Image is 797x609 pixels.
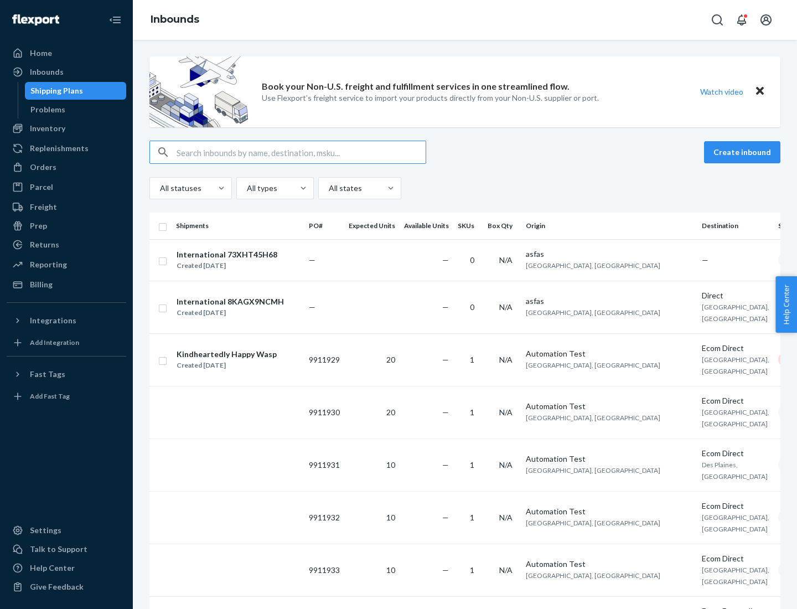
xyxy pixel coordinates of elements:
[526,261,660,270] span: [GEOGRAPHIC_DATA], [GEOGRAPHIC_DATA]
[499,255,513,265] span: N/A
[526,519,660,527] span: [GEOGRAPHIC_DATA], [GEOGRAPHIC_DATA]
[309,302,315,312] span: —
[470,302,474,312] span: 0
[177,296,284,307] div: International 8KAGX9NCMH
[30,369,65,380] div: Fast Tags
[7,140,126,157] a: Replenishments
[702,290,769,301] div: Direct
[702,355,769,375] span: [GEOGRAPHIC_DATA], [GEOGRAPHIC_DATA]
[386,460,395,469] span: 10
[706,9,728,31] button: Open Search Box
[521,213,697,239] th: Origin
[400,213,453,239] th: Available Units
[30,123,65,134] div: Inventory
[526,414,660,422] span: [GEOGRAPHIC_DATA], [GEOGRAPHIC_DATA]
[7,276,126,293] a: Billing
[7,198,126,216] a: Freight
[30,338,79,347] div: Add Integration
[526,401,693,412] div: Automation Test
[159,183,160,194] input: All statuses
[177,249,277,260] div: International 73XHT45H68
[442,460,449,469] span: —
[30,66,64,78] div: Inbounds
[702,566,769,586] span: [GEOGRAPHIC_DATA], [GEOGRAPHIC_DATA]
[526,308,660,317] span: [GEOGRAPHIC_DATA], [GEOGRAPHIC_DATA]
[7,559,126,577] a: Help Center
[7,540,126,558] a: Talk to Support
[30,239,59,250] div: Returns
[499,565,513,575] span: N/A
[526,466,660,474] span: [GEOGRAPHIC_DATA], [GEOGRAPHIC_DATA]
[702,513,769,533] span: [GEOGRAPHIC_DATA], [GEOGRAPHIC_DATA]
[442,565,449,575] span: —
[104,9,126,31] button: Close Navigation
[386,513,395,522] span: 10
[526,506,693,517] div: Automation Test
[304,438,344,491] td: 9911931
[526,571,660,580] span: [GEOGRAPHIC_DATA], [GEOGRAPHIC_DATA]
[470,513,474,522] span: 1
[386,565,395,575] span: 10
[753,84,767,100] button: Close
[25,101,127,118] a: Problems
[30,391,70,401] div: Add Fast Tag
[470,407,474,417] span: 1
[470,255,474,265] span: 0
[30,562,75,574] div: Help Center
[7,365,126,383] button: Fast Tags
[7,63,126,81] a: Inbounds
[30,182,53,193] div: Parcel
[7,388,126,405] a: Add Fast Tag
[702,395,769,406] div: Ecom Direct
[386,407,395,417] span: 20
[177,360,277,371] div: Created [DATE]
[702,408,769,428] span: [GEOGRAPHIC_DATA], [GEOGRAPHIC_DATA]
[386,355,395,364] span: 20
[7,120,126,137] a: Inventory
[704,141,780,163] button: Create inbound
[262,80,570,93] p: Book your Non-U.S. freight and fulfillment services in one streamlined flow.
[499,355,513,364] span: N/A
[30,85,83,96] div: Shipping Plans
[702,500,769,512] div: Ecom Direct
[12,14,59,25] img: Flexport logo
[344,213,400,239] th: Expected Units
[526,453,693,465] div: Automation Test
[328,183,329,194] input: All states
[470,460,474,469] span: 1
[172,213,304,239] th: Shipments
[526,559,693,570] div: Automation Test
[755,9,777,31] button: Open account menu
[442,407,449,417] span: —
[304,213,344,239] th: PO#
[775,276,797,333] button: Help Center
[30,143,89,154] div: Replenishments
[30,544,87,555] div: Talk to Support
[702,553,769,564] div: Ecom Direct
[30,220,47,231] div: Prep
[702,343,769,354] div: Ecom Direct
[7,256,126,273] a: Reporting
[246,183,247,194] input: All types
[693,84,751,100] button: Watch video
[151,13,199,25] a: Inbounds
[702,255,708,265] span: —
[526,361,660,369] span: [GEOGRAPHIC_DATA], [GEOGRAPHIC_DATA]
[304,333,344,386] td: 9911929
[7,217,126,235] a: Prep
[702,303,769,323] span: [GEOGRAPHIC_DATA], [GEOGRAPHIC_DATA]
[499,302,513,312] span: N/A
[483,213,521,239] th: Box Qty
[304,491,344,544] td: 9911932
[470,355,474,364] span: 1
[30,279,53,290] div: Billing
[499,460,513,469] span: N/A
[7,236,126,254] a: Returns
[177,307,284,318] div: Created [DATE]
[7,578,126,596] button: Give Feedback
[30,581,84,592] div: Give Feedback
[25,82,127,100] a: Shipping Plans
[309,255,315,265] span: —
[304,544,344,596] td: 9911933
